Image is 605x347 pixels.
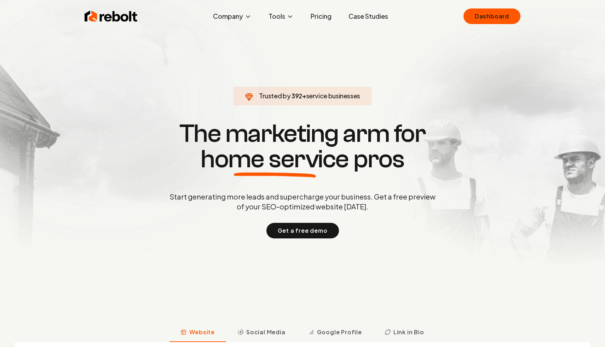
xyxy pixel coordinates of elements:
[292,91,302,101] span: 392
[85,9,138,23] img: Rebolt Logo
[169,324,226,342] button: Website
[259,92,290,100] span: Trusted by
[297,324,373,342] button: Google Profile
[207,9,257,23] button: Company
[306,92,361,100] span: service businesses
[317,328,362,336] span: Google Profile
[343,9,394,23] a: Case Studies
[226,324,297,342] button: Social Media
[463,8,520,24] a: Dashboard
[133,121,472,172] h1: The marketing arm for pros
[393,328,424,336] span: Link in Bio
[373,324,436,342] button: Link in Bio
[201,146,349,172] span: home service
[263,9,299,23] button: Tools
[246,328,286,336] span: Social Media
[189,328,215,336] span: Website
[266,223,339,238] button: Get a free demo
[302,92,306,100] span: +
[168,192,437,212] p: Start generating more leads and supercharge your business. Get a free preview of your SEO-optimiz...
[305,9,337,23] a: Pricing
